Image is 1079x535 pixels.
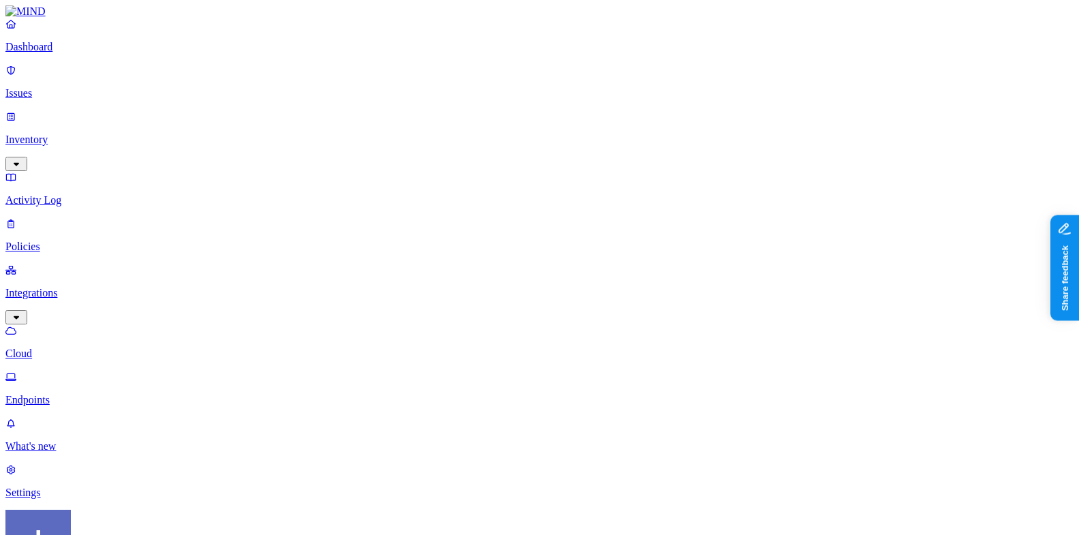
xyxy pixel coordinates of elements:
[5,217,1074,253] a: Policies
[5,440,1074,453] p: What's new
[5,5,1074,18] a: MIND
[5,487,1074,499] p: Settings
[5,87,1074,100] p: Issues
[5,417,1074,453] a: What's new
[5,264,1074,322] a: Integrations
[5,110,1074,169] a: Inventory
[5,18,1074,53] a: Dashboard
[5,348,1074,360] p: Cloud
[5,371,1074,406] a: Endpoints
[5,64,1074,100] a: Issues
[5,287,1074,299] p: Integrations
[5,194,1074,207] p: Activity Log
[1050,215,1079,320] iframe: Marker.io feedback button
[5,5,46,18] img: MIND
[5,463,1074,499] a: Settings
[5,394,1074,406] p: Endpoints
[5,324,1074,360] a: Cloud
[5,171,1074,207] a: Activity Log
[5,41,1074,53] p: Dashboard
[5,241,1074,253] p: Policies
[5,134,1074,146] p: Inventory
